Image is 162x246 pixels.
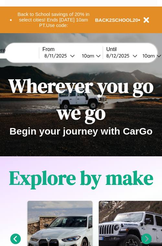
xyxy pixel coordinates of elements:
button: 8/11/2025 [42,52,77,59]
div: 10am [79,53,96,59]
label: From [42,46,103,52]
div: 10am [139,53,156,59]
div: 8 / 11 / 2025 [44,53,70,59]
h1: Explore by make [9,164,153,191]
div: 8 / 12 / 2025 [106,53,133,59]
button: Back to School savings of 20% in select cities! Ends [DATE] 10am PT.Use code: [12,10,95,30]
button: 10am [77,52,103,59]
b: BACK2SCHOOL20 [95,17,138,23]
